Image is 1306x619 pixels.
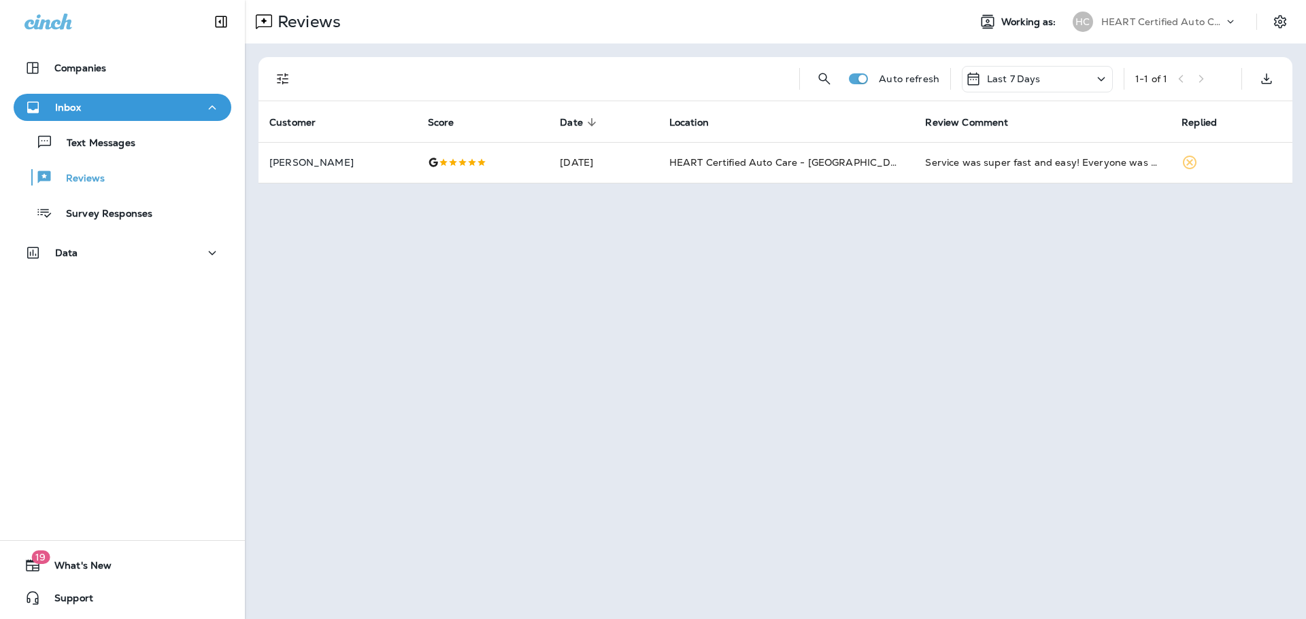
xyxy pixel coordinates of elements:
[669,117,709,128] span: Location
[811,65,838,92] button: Search Reviews
[987,73,1041,84] p: Last 7 Days
[560,117,583,128] span: Date
[269,117,316,128] span: Customer
[54,63,106,73] p: Companies
[14,552,231,579] button: 19What's New
[269,116,333,128] span: Customer
[925,156,1160,169] div: Service was super fast and easy! Everyone was very friendly and accommodating. Will definitely be...
[14,198,231,227] button: Survey Responses
[1135,73,1167,84] div: 1 - 1 of 1
[1182,117,1217,128] span: Replied
[925,116,1026,128] span: Review Comment
[53,137,135,150] p: Text Messages
[925,117,1008,128] span: Review Comment
[31,550,50,564] span: 19
[879,73,939,84] p: Auto refresh
[14,128,231,156] button: Text Messages
[1253,65,1280,92] button: Export as CSV
[1073,12,1093,32] div: HC
[1101,16,1224,27] p: HEART Certified Auto Care
[14,94,231,121] button: Inbox
[52,208,152,221] p: Survey Responses
[14,54,231,82] button: Companies
[269,157,406,168] p: [PERSON_NAME]
[269,65,297,92] button: Filters
[14,239,231,266] button: Data
[41,593,93,609] span: Support
[428,116,472,128] span: Score
[202,8,240,35] button: Collapse Sidebar
[549,142,658,183] td: [DATE]
[1182,116,1235,128] span: Replied
[428,117,454,128] span: Score
[52,173,105,185] p: Reviews
[560,116,601,128] span: Date
[14,584,231,612] button: Support
[669,116,726,128] span: Location
[55,247,78,258] p: Data
[55,102,81,113] p: Inbox
[1001,16,1059,28] span: Working as:
[1268,10,1292,34] button: Settings
[272,12,341,32] p: Reviews
[14,163,231,192] button: Reviews
[669,156,914,169] span: HEART Certified Auto Care - [GEOGRAPHIC_DATA]
[41,560,112,576] span: What's New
